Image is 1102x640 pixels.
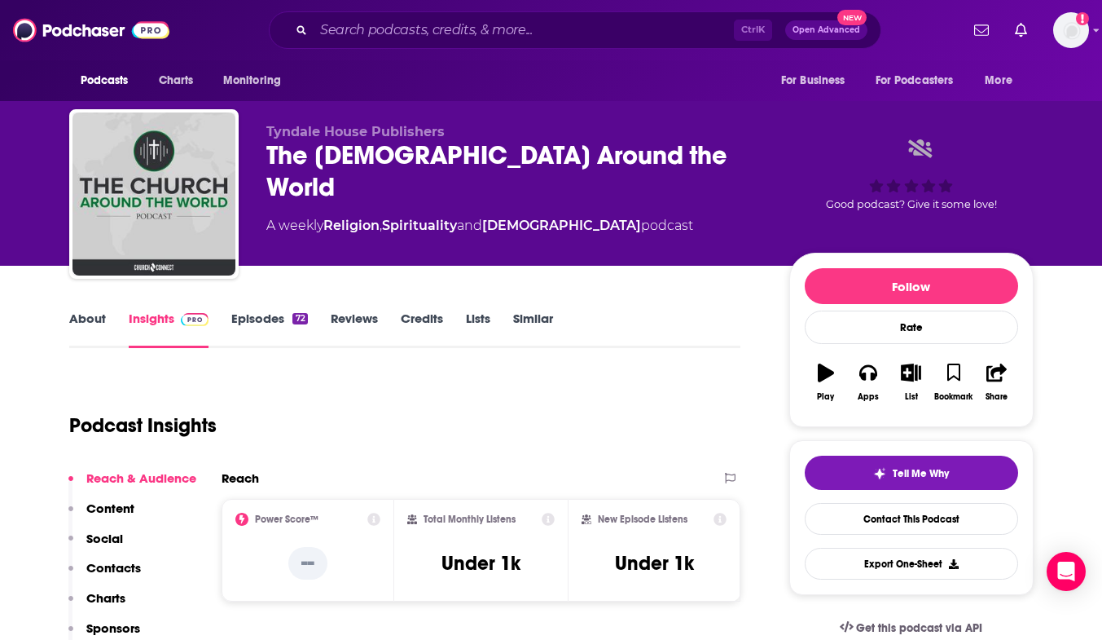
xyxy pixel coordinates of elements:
[331,311,378,348] a: Reviews
[805,311,1018,344] div: Rate
[734,20,772,41] span: Ctrl K
[975,353,1017,412] button: Share
[255,514,318,525] h2: Power Score™
[223,69,281,92] span: Monitoring
[856,621,982,635] span: Get this podcast via API
[68,590,125,620] button: Charts
[985,69,1012,92] span: More
[269,11,881,49] div: Search podcasts, credits, & more...
[826,198,997,210] span: Good podcast? Give it some love!
[905,392,918,402] div: List
[817,392,834,402] div: Play
[973,65,1033,96] button: open menu
[805,503,1018,535] a: Contact This Podcast
[266,216,693,236] div: A weekly podcast
[847,353,889,412] button: Apps
[292,313,307,324] div: 72
[68,501,134,531] button: Content
[805,548,1018,580] button: Export One-Sheet
[148,65,204,96] a: Charts
[789,124,1034,225] div: Good podcast? Give it some love!
[1076,12,1089,25] svg: Add a profile image
[86,470,196,486] p: Reach & Audience
[86,620,140,636] p: Sponsors
[288,547,327,580] p: --
[482,218,641,233] a: [DEMOGRAPHIC_DATA]
[785,20,867,40] button: Open AdvancedNew
[876,69,954,92] span: For Podcasters
[865,65,977,96] button: open menu
[1047,552,1086,591] div: Open Intercom Messenger
[858,392,879,402] div: Apps
[266,124,445,139] span: Tyndale House Publishers
[466,311,490,348] a: Lists
[69,65,150,96] button: open menu
[1008,16,1034,44] a: Show notifications dropdown
[873,467,886,480] img: tell me why sparkle
[792,26,860,34] span: Open Advanced
[86,560,141,576] p: Contacts
[933,353,975,412] button: Bookmark
[129,311,209,348] a: InsightsPodchaser Pro
[893,467,949,480] span: Tell Me Why
[69,413,217,438] h1: Podcast Insights
[968,16,995,44] a: Show notifications dropdown
[81,69,129,92] span: Podcasts
[380,218,382,233] span: ,
[805,268,1018,304] button: Follow
[222,470,259,486] h2: Reach
[889,353,932,412] button: List
[1053,12,1089,48] img: User Profile
[441,551,520,576] h3: Under 1k
[231,311,307,348] a: Episodes72
[1053,12,1089,48] span: Logged in as Andrea1206
[382,218,457,233] a: Spirituality
[86,531,123,546] p: Social
[805,353,847,412] button: Play
[1053,12,1089,48] button: Show profile menu
[69,311,106,348] a: About
[401,311,443,348] a: Credits
[314,17,734,43] input: Search podcasts, credits, & more...
[212,65,302,96] button: open menu
[513,311,553,348] a: Similar
[68,560,141,590] button: Contacts
[13,15,169,46] img: Podchaser - Follow, Share and Rate Podcasts
[68,531,123,561] button: Social
[457,218,482,233] span: and
[72,113,235,276] img: The Church Around the World
[615,551,694,576] h3: Under 1k
[598,514,687,525] h2: New Episode Listens
[86,501,134,516] p: Content
[805,456,1018,490] button: tell me why sparkleTell Me Why
[86,590,125,606] p: Charts
[934,392,972,402] div: Bookmark
[424,514,516,525] h2: Total Monthly Listens
[986,392,1008,402] div: Share
[770,65,866,96] button: open menu
[68,470,196,501] button: Reach & Audience
[323,218,380,233] a: Religion
[781,69,845,92] span: For Business
[159,69,194,92] span: Charts
[837,10,867,25] span: New
[181,313,209,326] img: Podchaser Pro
